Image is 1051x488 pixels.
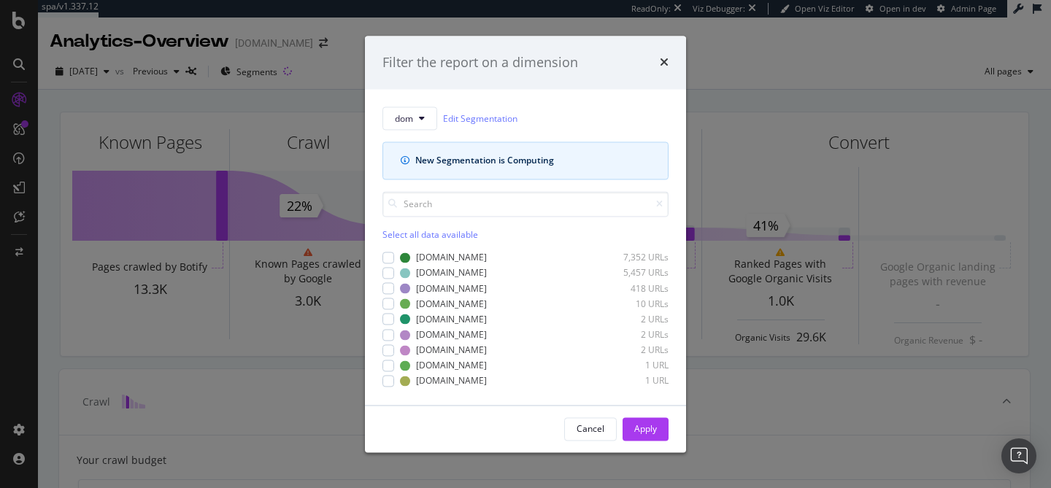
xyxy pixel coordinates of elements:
[597,328,669,341] div: 2 URLs
[597,313,669,325] div: 2 URLs
[395,112,413,125] span: dom
[416,328,487,341] div: [DOMAIN_NAME]
[597,375,669,387] div: 1 URL
[382,53,578,72] div: Filter the report on a dimension
[564,417,617,441] button: Cancel
[597,360,669,372] div: 1 URL
[597,282,669,295] div: 418 URLs
[597,252,669,264] div: 7,352 URLs
[365,36,686,452] div: modal
[382,229,669,241] div: Select all data available
[577,422,604,435] div: Cancel
[1001,438,1036,473] div: Open Intercom Messenger
[416,267,487,279] div: [DOMAIN_NAME]
[416,375,487,387] div: [DOMAIN_NAME]
[416,313,487,325] div: [DOMAIN_NAME]
[597,267,669,279] div: 5,457 URLs
[382,107,437,131] button: dom
[416,344,487,357] div: [DOMAIN_NAME]
[416,252,487,264] div: [DOMAIN_NAME]
[443,111,517,126] a: Edit Segmentation
[416,360,487,372] div: [DOMAIN_NAME]
[416,282,487,295] div: [DOMAIN_NAME]
[382,192,669,217] input: Search
[660,53,669,72] div: times
[623,417,669,441] button: Apply
[415,155,650,168] div: New Segmentation is Computing
[597,344,669,357] div: 2 URLs
[634,422,657,435] div: Apply
[597,298,669,310] div: 10 URLs
[382,142,669,180] div: info banner
[416,298,487,310] div: [DOMAIN_NAME]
